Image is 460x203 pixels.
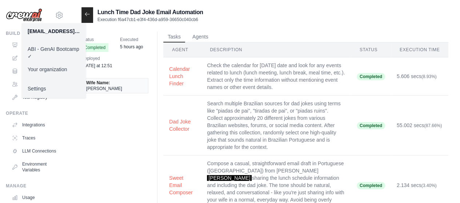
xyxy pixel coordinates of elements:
div: Manage [6,183,64,189]
iframe: Chat Widget [424,168,460,203]
span: (3.40%) [421,183,437,188]
span: Wife Name: [86,80,110,86]
div: Build [6,31,64,36]
a: Traces [9,132,64,144]
time: August 26, 2025 at 09:00 GMT-3 [120,44,143,49]
th: Execution Time [391,42,448,57]
button: Agents [188,32,213,42]
a: Integrations [9,119,64,131]
span: Status [81,36,108,43]
span: (87.66%) [424,123,442,128]
span: (8.93%) [421,74,437,79]
th: Agent [163,42,201,57]
h2: Lunch Time Dad Joke Email Automation [97,8,203,17]
a: ABI - GenAI Bootcamp ✓ [22,42,86,63]
a: Agents [9,78,64,90]
a: Tool Registry [9,92,64,103]
a: Crew Studio [9,52,64,64]
a: LLM Connections [9,145,64,157]
a: Automations [9,39,64,51]
td: Check the calendar for [DATE] date and look for any events related to lunch (lunch meeting, lunch... [201,57,351,96]
th: Description [201,42,351,57]
td: Search multiple Brazilian sources for dad jokes using terms like "piadas de pai", "tiradas de pai... [201,96,351,155]
td: 5.606 secs [391,57,448,96]
button: Calendar Lunch Finder [169,65,195,87]
span: [PERSON_NAME] [207,175,252,181]
a: Settings [22,82,86,95]
span: [PERSON_NAME] [86,86,122,92]
a: Marketplace [9,65,64,77]
span: Completed [81,43,108,52]
span: Completed [357,182,385,189]
div: [EMAIL_ADDRESS][DOMAIN_NAME] [28,28,80,35]
p: Execution f6a47cb1-e3f4-436d-a959-36650c040cb6 [97,17,203,23]
a: Your organization [22,63,86,76]
time: August 24, 2025 at 12:51 GMT-3 [81,63,112,68]
button: Sweet Email Composer [169,174,195,196]
div: Operate [6,110,64,116]
th: Status [351,42,391,57]
td: 55.002 secs [391,96,448,155]
span: Deployed [81,55,112,62]
a: Environment Variables [9,158,64,176]
img: Logo [6,8,42,22]
button: Dad Joke Collector [169,118,195,133]
button: Tasks [163,32,185,42]
span: Completed [357,122,385,129]
span: Executed [120,36,143,43]
div: Widget de chat [424,168,460,203]
span: Completed [357,73,385,80]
